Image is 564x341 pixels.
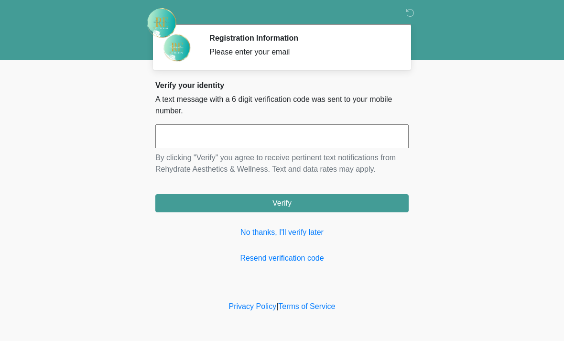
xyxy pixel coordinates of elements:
p: By clicking "Verify" you agree to receive pertinent text notifications from Rehydrate Aesthetics ... [155,152,409,175]
div: Please enter your email [209,46,394,58]
button: Verify [155,194,409,212]
a: Privacy Policy [229,302,277,310]
a: Resend verification code [155,253,409,264]
p: A text message with a 6 digit verification code was sent to your mobile number. [155,94,409,117]
h2: Verify your identity [155,81,409,90]
a: | [276,302,278,310]
img: Rehydrate Aesthetics & Wellness Logo [146,7,177,39]
a: Terms of Service [278,302,335,310]
a: No thanks, I'll verify later [155,227,409,238]
img: Agent Avatar [163,33,191,62]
